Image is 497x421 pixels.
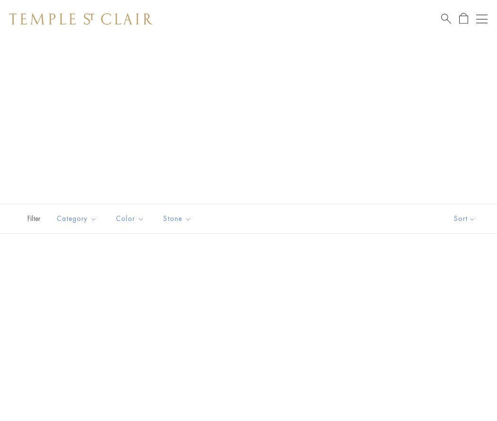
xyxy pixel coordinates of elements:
[156,208,199,229] button: Stone
[109,208,151,229] button: Color
[52,213,104,225] span: Category
[459,13,468,25] a: Open Shopping Bag
[476,13,488,25] button: Open navigation
[441,13,451,25] a: Search
[50,208,104,229] button: Category
[9,13,152,25] img: Temple St. Clair
[111,213,151,225] span: Color
[159,213,199,225] span: Stone
[433,204,497,233] button: Show sort by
